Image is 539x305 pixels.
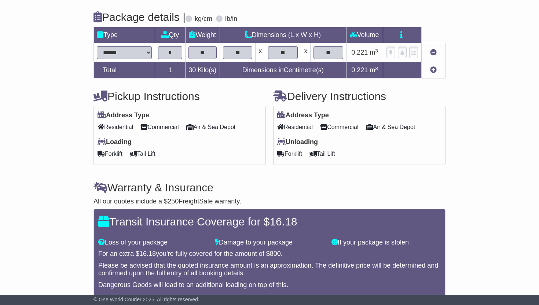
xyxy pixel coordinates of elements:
span: Residential [277,121,313,133]
label: kg/cm [195,15,212,23]
td: Qty [155,27,186,43]
span: m [370,66,378,74]
td: Type [94,27,155,43]
td: Dimensions (L x W x H) [220,27,346,43]
label: lb/in [225,15,237,23]
span: 0.221 [351,49,368,56]
td: Weight [185,27,220,43]
label: Loading [98,138,132,146]
span: Forklift [98,148,122,159]
div: Please be advised that the quoted insurance amount is an approximation. The definitive price will... [98,262,441,278]
h4: Package details | [93,11,186,23]
span: Residential [98,121,133,133]
span: 250 [168,198,179,205]
span: m [370,49,378,56]
h4: Delivery Instructions [273,90,445,102]
div: Loss of your package [95,239,211,247]
sup: 3 [375,48,378,54]
h4: Pickup Instructions [93,90,266,102]
a: Remove this item [430,49,437,56]
td: x [256,43,265,62]
label: Unloading [277,138,318,146]
td: Kilo(s) [185,62,220,78]
span: 800 [270,250,281,257]
span: 16.18 [139,250,156,257]
td: 1 [155,62,186,78]
div: For an extra $ you're fully covered for the amount of $ . [98,250,441,258]
h4: Transit Insurance Coverage for $ [98,216,441,228]
div: Dangerous Goods will lead to an additional loading on top of this. [98,281,441,289]
td: Dimensions in Centimetre(s) [220,62,346,78]
label: Address Type [277,111,329,120]
span: Forklift [277,148,302,159]
h4: Warranty & Insurance [93,181,445,194]
span: Tail Lift [309,148,335,159]
span: Air & Sea Depot [186,121,236,133]
label: Address Type [98,111,149,120]
span: © One World Courier 2025. All rights reserved. [93,297,199,302]
span: Commercial [140,121,179,133]
div: If your package is stolen [328,239,444,247]
div: All our quotes include a $ FreightSafe warranty. [93,198,445,206]
span: Tail Lift [130,148,155,159]
span: Air & Sea Depot [366,121,415,133]
td: Total [94,62,155,78]
span: Commercial [320,121,358,133]
a: Add new item [430,66,437,74]
sup: 3 [375,66,378,71]
div: Damage to your package [211,239,328,247]
span: 16.18 [269,216,297,228]
span: 30 [188,66,196,74]
td: x [301,43,311,62]
span: 0.221 [351,66,368,74]
td: Volume [346,27,383,43]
